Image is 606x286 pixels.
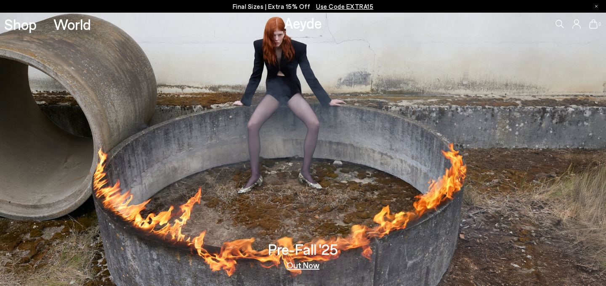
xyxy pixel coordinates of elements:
[284,14,322,32] a: Aeyde
[598,22,602,27] span: 0
[316,3,373,10] span: Navigate to /collections/ss25-final-sizes
[233,1,374,12] p: Final Sizes | Extra 15% Off
[589,19,598,29] a: 0
[4,17,37,32] a: Shop
[53,17,91,32] a: World
[268,242,338,257] h3: Pre-Fall '25
[287,261,319,269] a: Out Now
